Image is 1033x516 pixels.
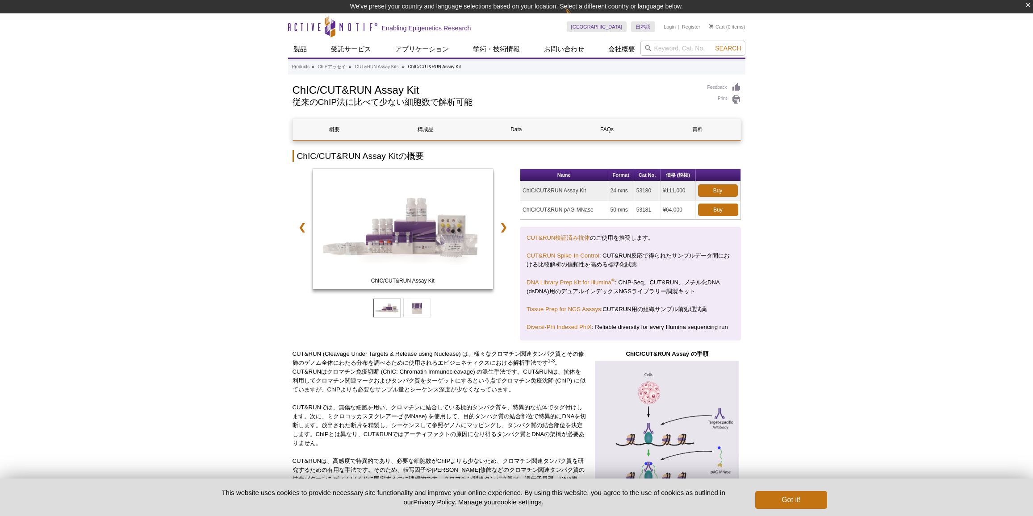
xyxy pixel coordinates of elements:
input: Keyword, Cat. No. [640,41,745,56]
a: アプリケーション [390,41,454,58]
h1: ChIC/CUT&RUN Assay Kit [293,83,698,96]
a: 会社概要 [603,41,640,58]
h2: ChIC/CUT&RUN Assay Kitの概要 [293,150,741,162]
h2: 従来のChIP法に比べて少ない細胞数で解析可能 [293,98,698,106]
a: CUT&RUN Assay Kits [355,63,399,71]
a: Print [707,95,741,104]
a: 日本語 [631,21,655,32]
button: cookie settings [497,498,541,506]
p: CUT&RUN (Cleavage Under Targets & Release using Nuclease) は、様々なクロマチン関連タンパク質とその修飾のゲノム全体にわたる分布を調べるた... [293,350,587,394]
a: Login [664,24,676,30]
a: Buy [698,184,738,197]
td: ChIC/CUT&RUN pAG-MNase [520,200,608,220]
img: ChIC/CUT&RUN Assay Kit [313,169,493,289]
p: : ChIP-Seq、CUT&RUN、メチル化DNA (dsDNA)用のデュアルインデックスNGSライブラリー調製キット [527,278,734,296]
a: Cart [709,24,725,30]
th: Cat No. [634,169,661,181]
p: CUT&RUN用の組織サンプル前処理試薬 [527,305,734,314]
a: Data [474,119,558,140]
td: 24 rxns [608,181,634,200]
a: [GEOGRAPHIC_DATA] [567,21,627,32]
a: ❮ [293,217,312,237]
p: のご使用を推奨します。 [527,233,734,242]
a: Tissue Prep for NGS Assays: [527,306,602,312]
li: » [402,64,405,69]
td: ¥64,000 [661,200,695,220]
img: Your Cart [709,24,713,29]
p: : Reliable diversity for every Illumina sequencing run [527,323,734,332]
td: ¥111,000 [661,181,695,200]
button: Got it! [755,491,827,509]
a: 概要 [293,119,377,140]
img: Change Here [565,7,589,28]
sup: ® [611,278,615,283]
a: 受託サービス [326,41,376,58]
a: 製品 [288,41,312,58]
th: Name [520,169,608,181]
p: CUT&RUNでは、無傷な細胞を用い、クロマチンに結合している標的タンパク質を、特異的な抗体でタグ付けします。次に、ミクロコッカスヌクレアーゼ (MNase) を使用して、目的タンパク質の結合部... [293,403,587,448]
a: Privacy Policy [413,498,454,506]
a: 学術・技術情報 [468,41,525,58]
th: Format [608,169,634,181]
a: お問い合わせ [539,41,590,58]
a: Products [292,63,309,71]
h2: Enabling Epigenetics Research [382,24,471,32]
p: : CUT&RUN反応で得られたサンプルデータ間における比較解析の信頼性を高める標準化試薬 [527,251,734,269]
a: Buy [698,204,738,216]
li: (0 items) [709,21,745,32]
a: Feedback [707,83,741,92]
a: CUT&RUN検証済み抗体 [527,234,590,241]
p: CUT&RUNは、高感度で特異的であり、必要な細胞数がChIPよりも少ないため、クロマチン関連タンパク質を研究するための有用な手法です。そのため、転写因子や[PERSON_NAME]修飾などのク... [293,457,587,510]
td: 53181 [634,200,661,220]
a: FAQs [565,119,649,140]
td: 53180 [634,181,661,200]
a: Register [682,24,700,30]
a: 構成品 [384,119,468,140]
a: ChIPアッセイ [318,63,345,71]
span: ChIC/CUT&RUN Assay Kit [314,276,491,285]
a: ❯ [494,217,513,237]
a: 資料 [656,119,740,140]
li: ChIC/CUT&RUN Assay Kit [408,64,461,69]
span: Search [715,45,741,52]
a: CUT&RUN Spike-In Control [527,252,599,259]
li: | [678,21,680,32]
sup: 1-3 [548,358,555,363]
th: 価格 (税抜) [661,169,695,181]
td: ChIC/CUT&RUN Assay Kit [520,181,608,200]
a: Diversi-Phi Indexed PhiX [527,324,592,330]
li: » [312,64,314,69]
li: » [349,64,351,69]
a: ChIC/CUT&RUN Assay Kit [313,169,493,292]
button: Search [712,44,744,52]
a: DNA Library Prep Kit for Illumina® [527,279,615,286]
td: 50 rxns [608,200,634,220]
strong: ChIC/CUT&RUN Assay の手順 [626,350,708,357]
p: This website uses cookies to provide necessary site functionality and improve your online experie... [206,488,741,507]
